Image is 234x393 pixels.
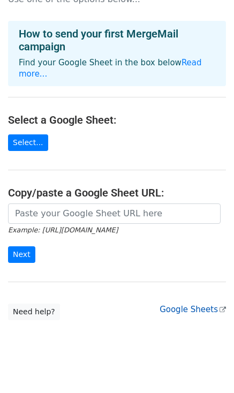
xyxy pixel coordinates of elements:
h4: Select a Google Sheet: [8,114,226,126]
p: Find your Google Sheet in the box below [19,57,215,80]
a: Need help? [8,304,60,320]
a: Read more... [19,58,202,79]
a: Google Sheets [160,305,226,314]
h4: How to send your first MergeMail campaign [19,27,215,53]
input: Next [8,246,35,263]
input: Paste your Google Sheet URL here [8,203,221,224]
h4: Copy/paste a Google Sheet URL: [8,186,226,199]
iframe: Chat Widget [180,342,234,393]
small: Example: [URL][DOMAIN_NAME] [8,226,118,234]
a: Select... [8,134,48,151]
